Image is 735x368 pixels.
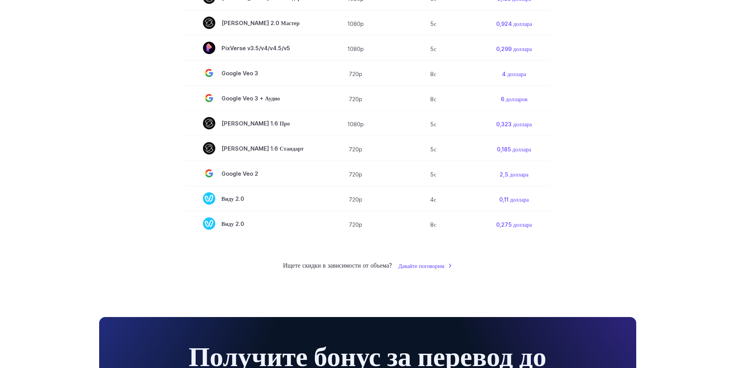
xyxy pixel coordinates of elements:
font: 8с [430,95,436,102]
font: 720p [349,95,362,102]
font: 720p [349,171,362,177]
font: 720p [349,221,362,227]
font: PixVerse v3.5/v4/v4.5/v5 [221,45,290,51]
font: Google Veo 2 [221,170,258,177]
font: 5с [430,146,436,152]
font: 720p [349,70,362,77]
font: [PERSON_NAME] 1.6 Стандарт [221,145,304,152]
font: Ищете скидки в зависимости от объема? [283,261,392,269]
font: 1080p [347,45,364,52]
font: 0,275 доллара [496,221,532,227]
font: Google Veo 3 [221,70,258,76]
font: 1080p [347,20,364,27]
font: Виду 2.0 [221,220,244,227]
font: 5с [430,120,436,127]
font: 4 доллара [502,70,526,77]
font: 2,5 доллара [500,171,529,177]
font: 5с [430,171,436,177]
font: 1080p [347,120,364,127]
font: 0,185 доллара [497,146,531,152]
font: Давайте поговорим [398,263,444,269]
font: 5с [430,20,436,27]
font: 0,924 доллара [496,20,532,27]
font: 720p [349,196,362,202]
font: Виду 2.0 [221,195,244,202]
font: 6 долларов [501,95,527,102]
font: 0,323 доллара [496,120,532,127]
font: Google Veo 3 + Аудио [221,95,280,102]
font: 5с [430,45,436,52]
font: 0,299 доллара [496,45,532,52]
font: [PERSON_NAME] 2.0 Мастер [221,20,300,26]
font: [PERSON_NAME] 1.6 Про [221,120,290,127]
font: 720p [349,146,362,152]
font: 8с [430,221,436,227]
a: Давайте поговорим [398,261,452,270]
font: 8с [430,70,436,77]
font: 4с [430,196,436,202]
font: 0,11 доллара [499,196,529,202]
